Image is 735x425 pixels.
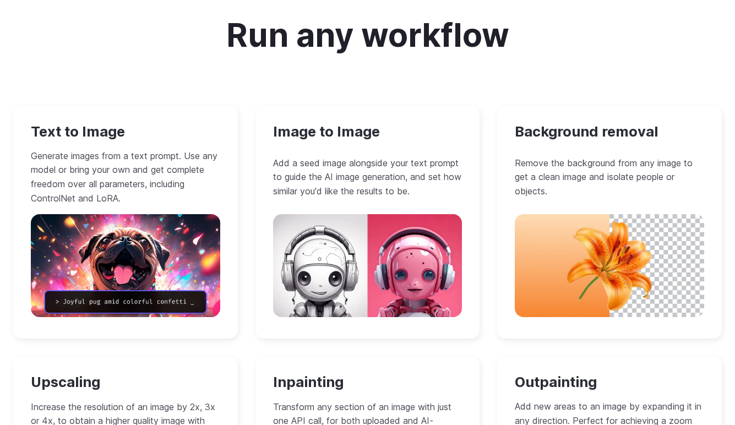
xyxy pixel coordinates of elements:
[515,123,704,140] h3: Background removal
[515,374,704,391] h3: Outpainting
[226,17,509,53] h2: Run any workflow
[273,374,462,391] h3: Inpainting
[273,214,462,317] img: A pink and white robot with headphones on
[273,156,462,199] p: Add a seed image alongside your text prompt to guide the AI image generation, and set how similar...
[31,214,220,317] img: A pug dog with its tongue out in front of fireworks
[31,374,220,391] h3: Upscaling
[515,214,704,317] img: A single orange flower on an orange and white background
[31,123,220,140] h3: Text to Image
[273,123,462,140] h3: Image to Image
[515,156,704,199] p: Remove the background from any image to get a clean image and isolate people or objects.
[31,149,220,205] p: Generate images from a text prompt. Use any model or bring your own and get complete freedom over...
